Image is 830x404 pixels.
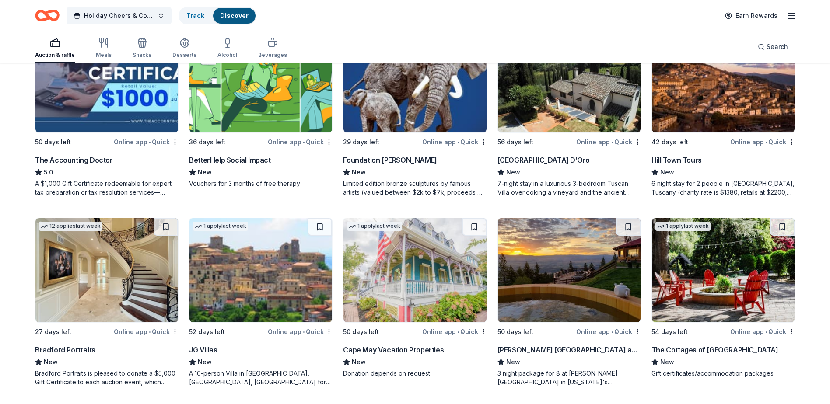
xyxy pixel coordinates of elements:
div: Online app Quick [114,326,179,337]
div: Snacks [133,52,151,59]
div: 36 days left [189,137,225,147]
img: Image for Villa Sogni D’Oro [498,28,641,132]
span: New [352,167,366,178]
div: 1 apply last week [655,222,711,231]
img: Image for Hill Town Tours [652,28,795,132]
img: Image for BetterHelp Social Impact [189,28,332,132]
span: New [506,357,520,367]
div: Bradford Portraits [35,345,95,355]
div: [GEOGRAPHIC_DATA] D’Oro [497,155,590,165]
button: Snacks [133,34,151,63]
div: 7-night stay in a luxurious 3-bedroom Tuscan Villa overlooking a vineyard and the ancient walled ... [497,179,641,197]
a: Home [35,5,60,26]
div: Desserts [172,52,196,59]
div: Online app Quick [576,136,641,147]
a: Track [186,12,204,19]
span: • [149,328,151,335]
span: Holiday Cheers & Connections for Giving [DATE] [84,10,154,21]
div: [PERSON_NAME] [GEOGRAPHIC_DATA] and Retreat [497,345,641,355]
button: Desserts [172,34,196,63]
div: 50 days left [343,327,379,337]
div: A 16-person Villa in [GEOGRAPHIC_DATA], [GEOGRAPHIC_DATA], [GEOGRAPHIC_DATA] for 7days/6nights (R... [189,369,333,387]
div: 54 days left [651,327,688,337]
div: Gift certificates/accommodation packages [651,369,795,378]
span: New [506,167,520,178]
span: New [352,357,366,367]
div: 50 days left [35,137,71,147]
div: Hill Town Tours [651,155,702,165]
div: 1 apply last week [347,222,402,231]
div: Foundation [PERSON_NAME] [343,155,437,165]
button: TrackDiscover [179,7,256,24]
button: Holiday Cheers & Connections for Giving [DATE] [67,7,172,24]
div: Online app Quick [422,136,487,147]
div: Donation depends on request [343,369,487,378]
div: 56 days left [497,137,533,147]
a: Image for BetterHelp Social Impact30 applieslast week36 days leftOnline app•QuickBetterHelp Socia... [189,28,333,188]
button: Beverages [258,34,287,63]
span: • [611,328,613,335]
img: Image for Downing Mountain Lodge and Retreat [498,218,641,322]
span: New [660,167,674,178]
div: The Cottages of [GEOGRAPHIC_DATA] [651,345,778,355]
img: Image for Cape May Vacation Properties [343,218,486,322]
div: Bradford Portraits is pleased to donate a $5,000 Gift Certificate to each auction event, which in... [35,369,179,387]
img: Image for JG Villas [189,218,332,322]
div: Cape May Vacation Properties [343,345,444,355]
span: Search [767,42,788,52]
div: 1 apply last week [193,222,248,231]
div: 42 days left [651,137,688,147]
button: Search [751,38,795,56]
a: Image for Foundation Michelangelo1 applylast week29 days leftOnline app•QuickFoundation [PERSON_N... [343,28,487,197]
div: Auction & raffle [35,52,75,59]
span: 5.0 [44,167,53,178]
div: 50 days left [497,327,533,337]
span: • [457,328,459,335]
div: JG Villas [189,345,217,355]
div: Online app Quick [114,136,179,147]
button: Auction & raffle [35,34,75,63]
div: The Accounting Doctor [35,155,113,165]
div: A $1,000 Gift Certificate redeemable for expert tax preparation or tax resolution services—recipi... [35,179,179,197]
button: Alcohol [217,34,237,63]
div: 6 night stay for 2 people in [GEOGRAPHIC_DATA], Tuscany (charity rate is $1380; retails at $2200;... [651,179,795,197]
div: Beverages [258,52,287,59]
img: Image for The Cottages of Napa Valley [652,218,795,322]
div: Online app Quick [730,326,795,337]
a: Image for Hill Town Tours 2 applieslast week42 days leftOnline app•QuickHill Town ToursNew6 night... [651,28,795,197]
div: Online app Quick [268,136,333,147]
div: 29 days left [343,137,379,147]
span: New [44,357,58,367]
a: Discover [220,12,249,19]
div: Online app Quick [576,326,641,337]
div: Limited edition bronze sculptures by famous artists (valued between $2k to $7k; proceeds will spl... [343,179,487,197]
span: • [611,139,613,146]
div: Online app Quick [422,326,487,337]
a: Image for The Accounting DoctorTop rated16 applieslast week50 days leftOnline app•QuickThe Accoun... [35,28,179,197]
span: • [149,139,151,146]
a: Image for The Cottages of Napa Valley1 applylast week54 days leftOnline app•QuickThe Cottages of ... [651,218,795,378]
div: 12 applies last week [39,222,102,231]
div: 27 days left [35,327,71,337]
div: Meals [96,52,112,59]
div: Alcohol [217,52,237,59]
span: • [765,328,767,335]
div: Vouchers for 3 months of free therapy [189,179,333,188]
span: • [303,328,305,335]
a: Earn Rewards [720,8,783,24]
a: Image for Downing Mountain Lodge and Retreat50 days leftOnline app•Quick[PERSON_NAME] [GEOGRAPHIC... [497,218,641,387]
span: • [765,139,767,146]
a: Image for Bradford Portraits12 applieslast week27 days leftOnline app•QuickBradford PortraitsNewB... [35,218,179,387]
a: Image for Villa Sogni D’Oro2 applieslast week56 days leftOnline app•Quick[GEOGRAPHIC_DATA] D’OroN... [497,28,641,197]
span: • [457,139,459,146]
img: Image for The Accounting Doctor [35,28,178,132]
div: BetterHelp Social Impact [189,155,270,165]
span: • [303,139,305,146]
img: Image for Foundation Michelangelo [343,28,486,132]
a: Image for Cape May Vacation Properties1 applylast week50 days leftOnline app•QuickCape May Vacati... [343,218,487,378]
a: Image for JG Villas1 applylast week52 days leftOnline app•QuickJG VillasNewA 16-person Villa in [... [189,218,333,387]
button: Meals [96,34,112,63]
span: New [198,357,212,367]
div: Online app Quick [730,136,795,147]
span: New [198,167,212,178]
